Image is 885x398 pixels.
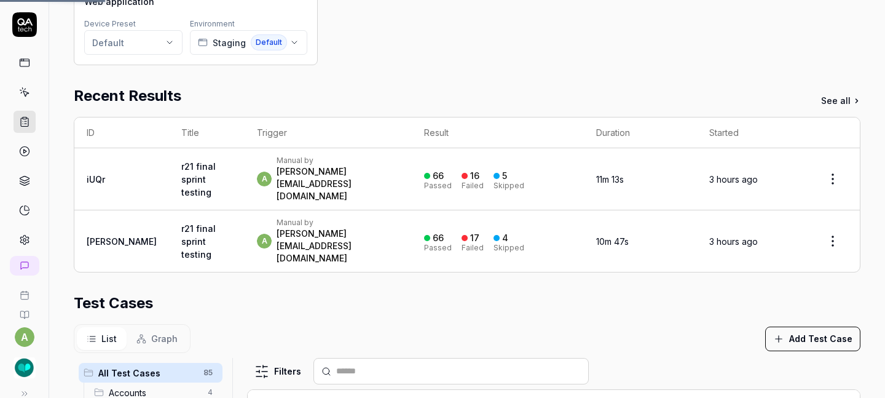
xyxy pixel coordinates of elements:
div: 5 [502,170,507,181]
div: Manual by [277,156,399,165]
img: SLP Toolkit Logo [14,357,36,379]
span: All Test Cases [98,367,196,380]
a: Documentation [5,300,44,320]
th: Result [412,117,584,148]
th: Duration [584,117,697,148]
button: Filters [247,359,309,384]
span: List [101,332,117,345]
div: Failed [462,244,484,252]
th: ID [74,117,169,148]
span: 85 [199,365,218,380]
a: [PERSON_NAME] [87,236,157,247]
label: Environment [190,19,235,28]
th: Started [697,117,806,148]
button: Add Test Case [765,327,860,351]
button: SLP Toolkit Logo [5,347,44,381]
span: Graph [151,332,178,345]
th: Trigger [245,117,412,148]
a: See all [821,94,860,107]
div: Failed [462,182,484,189]
button: List [77,327,127,350]
div: 66 [433,233,444,244]
a: iUQr [87,174,105,185]
div: Skipped [494,244,524,252]
button: a [15,327,34,347]
div: [PERSON_NAME][EMAIL_ADDRESS][DOMAIN_NAME] [277,228,399,265]
span: Default [251,34,287,50]
th: Title [169,117,245,148]
time: 3 hours ago [709,236,758,247]
span: a [257,234,272,249]
div: Passed [424,244,452,252]
a: Book a call with us [5,281,44,300]
div: 16 [470,170,479,181]
time: 11m 13s [596,174,624,185]
span: a [257,172,272,186]
button: StagingDefault [190,30,307,55]
a: r21 final sprint testing [181,223,216,260]
div: 4 [502,233,508,244]
div: Default [92,36,124,49]
button: Graph [127,327,187,350]
div: 17 [470,233,479,244]
label: Device Preset [84,19,136,28]
div: 66 [433,170,444,181]
a: r21 final sprint testing [181,161,216,197]
a: New conversation [10,256,39,276]
time: 3 hours ago [709,174,758,185]
button: Default [84,30,183,55]
time: 10m 47s [596,236,629,247]
div: [PERSON_NAME][EMAIL_ADDRESS][DOMAIN_NAME] [277,165,399,202]
span: Staging [213,36,246,49]
div: Manual by [277,218,399,228]
h2: Test Cases [74,292,153,314]
h2: Recent Results [74,85,181,107]
div: Skipped [494,182,524,189]
div: Passed [424,182,452,189]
